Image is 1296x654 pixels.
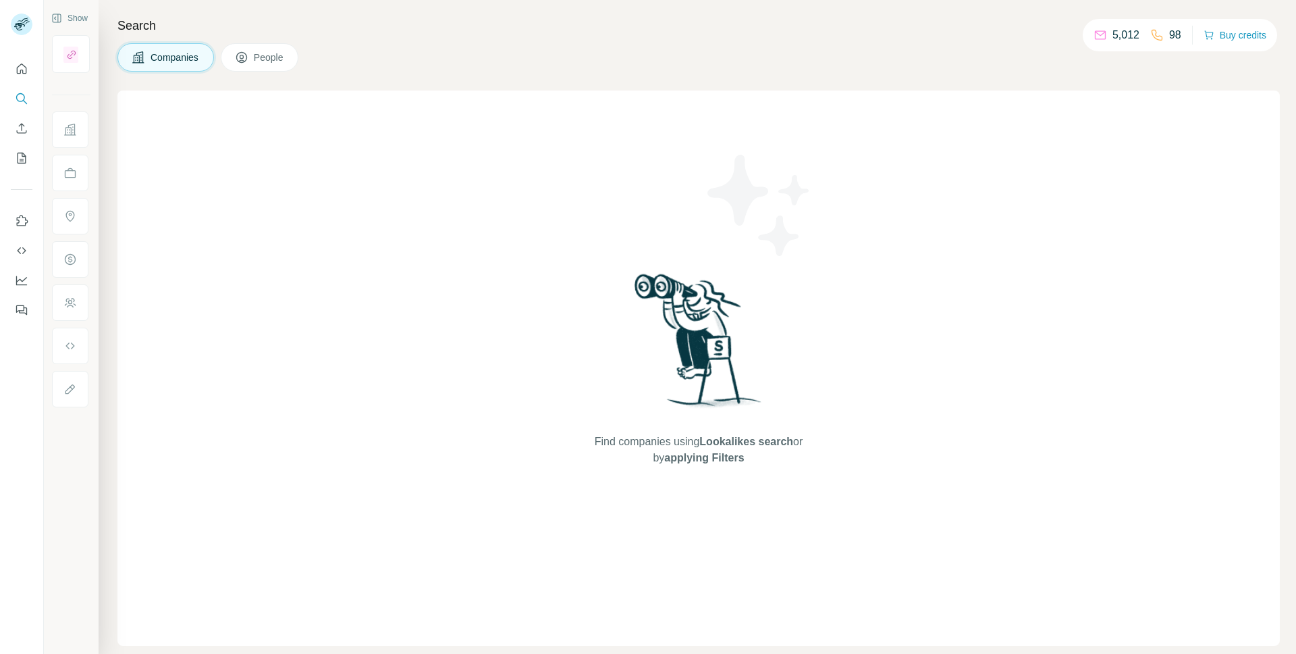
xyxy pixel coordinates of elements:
[11,146,32,170] button: My lists
[117,16,1280,35] h4: Search
[11,238,32,263] button: Use Surfe API
[1169,27,1181,43] p: 98
[11,116,32,141] button: Enrich CSV
[11,209,32,233] button: Use Surfe on LinkedIn
[11,86,32,111] button: Search
[699,436,793,447] span: Lookalikes search
[628,270,769,421] img: Surfe Illustration - Woman searching with binoculars
[591,434,807,466] span: Find companies using or by
[1204,26,1266,45] button: Buy credits
[1112,27,1139,43] p: 5,012
[664,452,744,463] span: applying Filters
[699,145,820,266] img: Surfe Illustration - Stars
[254,51,285,64] span: People
[42,8,97,28] button: Show
[11,268,32,293] button: Dashboard
[151,51,200,64] span: Companies
[11,57,32,81] button: Quick start
[11,298,32,322] button: Feedback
